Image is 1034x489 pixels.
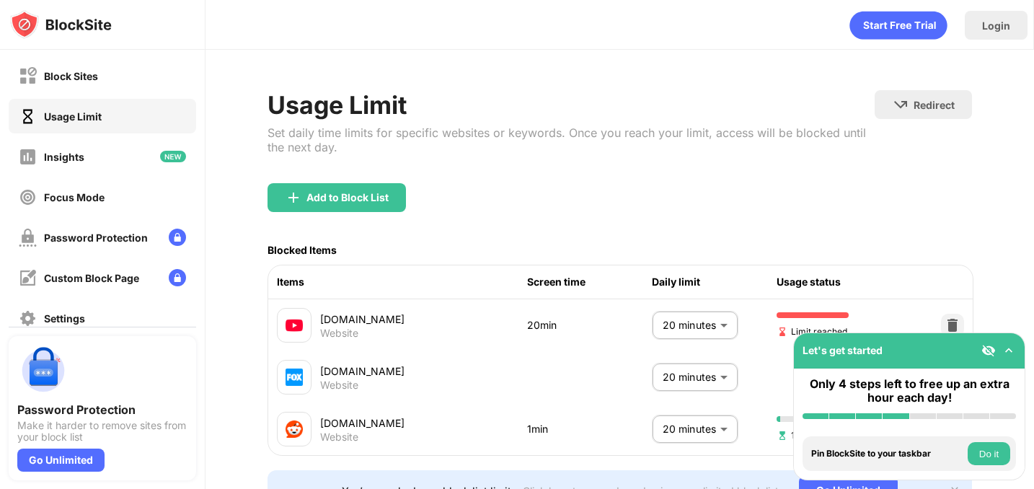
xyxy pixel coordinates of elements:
div: Usage Limit [44,110,102,123]
p: 20 minutes [663,421,715,437]
img: focus-off.svg [19,188,37,206]
div: Redirect [914,99,955,111]
img: hourglass-end.svg [777,326,788,338]
div: animation [849,11,947,40]
img: time-usage-on.svg [19,107,37,125]
img: omni-setup-toggle.svg [1002,343,1016,358]
img: lock-menu.svg [169,269,186,286]
div: Insights [44,151,84,163]
img: favicons [286,317,303,334]
div: Focus Mode [44,191,105,203]
p: 20 minutes [663,369,715,385]
div: Password Protection [44,232,148,244]
div: 1min [527,421,652,437]
img: customize-block-page-off.svg [19,269,37,287]
div: Items [277,274,527,290]
div: Let's get started [803,344,883,356]
p: 20 minutes [663,317,715,333]
img: lock-menu.svg [169,229,186,246]
img: favicons [286,420,303,438]
div: Password Protection [17,402,187,417]
button: Do it [968,442,1010,465]
div: Website [320,327,358,340]
img: new-icon.svg [160,151,186,162]
img: push-password-protection.svg [17,345,69,397]
img: eye-not-visible.svg [981,343,996,358]
img: settings-off.svg [19,309,37,327]
div: Block Sites [44,70,98,82]
div: 20min [527,317,652,333]
div: Usage status [777,274,901,290]
div: Daily limit [652,274,777,290]
div: Screen time [527,274,652,290]
div: Make it harder to remove sites from your block list [17,420,187,443]
div: Go Unlimited [17,449,105,472]
div: Set daily time limits for specific websites or keywords. Once you reach your limit, access will b... [268,125,875,154]
span: 19min left [777,428,830,442]
div: Add to Block List [306,192,389,203]
img: logo-blocksite.svg [10,10,112,39]
div: [DOMAIN_NAME] [320,312,527,327]
img: block-off.svg [19,67,37,85]
div: Usage Limit [268,90,875,120]
img: favicons [286,369,303,386]
img: hourglass-set.svg [777,430,788,441]
div: Website [320,379,358,392]
img: password-protection-off.svg [19,229,37,247]
div: Pin BlockSite to your taskbar [811,449,964,459]
div: Website [320,431,358,444]
span: Limit reached [777,325,847,338]
div: [DOMAIN_NAME] [320,415,527,431]
div: Settings [44,312,85,325]
div: Blocked Items [268,244,337,256]
div: Only 4 steps left to free up an extra hour each day! [803,377,1016,405]
div: Custom Block Page [44,272,139,284]
div: Login [982,19,1010,32]
img: insights-off.svg [19,148,37,166]
div: [DOMAIN_NAME] [320,364,527,379]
